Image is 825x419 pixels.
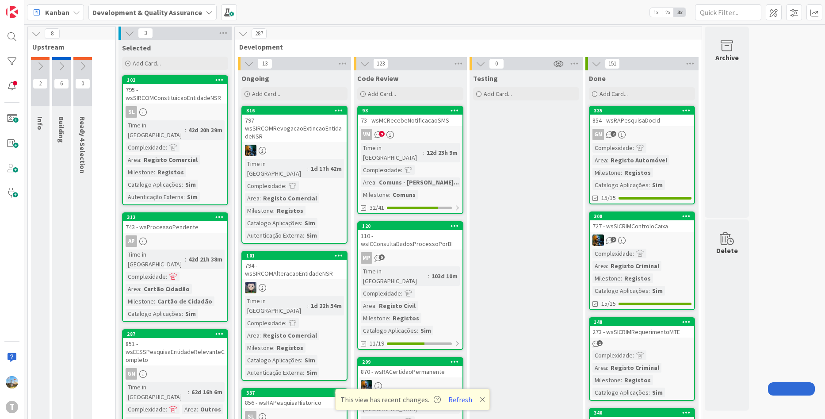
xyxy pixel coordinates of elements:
[33,78,48,89] span: 2
[358,129,462,140] div: VM
[302,355,317,365] div: Sim
[182,180,183,189] span: :
[246,253,347,259] div: 101
[245,368,303,377] div: Autenticação Externa
[126,382,188,402] div: Time in [GEOGRAPHIC_DATA]
[185,192,200,202] div: Sim
[590,212,694,220] div: 308
[127,331,227,337] div: 287
[361,165,401,175] div: Complexidade
[54,78,69,89] span: 6
[257,58,272,69] span: 13
[45,7,69,18] span: Kanban
[166,272,167,281] span: :
[241,74,269,83] span: Ongoing
[590,220,694,232] div: 727 - wsSICRIMControloCaixa
[188,387,189,397] span: :
[6,401,18,413] div: T
[138,28,153,38] span: 3
[608,261,661,271] div: Registo Criminal
[361,129,372,140] div: VM
[361,326,417,335] div: Catalogo Aplicações
[611,131,616,137] span: 2
[592,350,633,360] div: Complexidade
[423,148,424,158] span: :
[242,252,347,279] div: 101794 - wsSIRCOMAlteracaoEntidadeNSR
[361,252,372,264] div: MP
[126,142,166,152] div: Complexidade
[123,330,227,365] div: 287851 - wsEESSPesquisaEntidadeRelevanteCompleto
[185,125,186,135] span: :
[358,366,462,377] div: 870 - wsRACertidaoPermanente
[154,296,155,306] span: :
[358,252,462,264] div: MP
[275,343,306,353] div: Registos
[307,301,309,311] span: :
[242,389,347,408] div: 337856 - wsRAPesquisaHistorico
[358,107,462,115] div: 93
[361,380,372,392] img: JC
[140,284,141,294] span: :
[590,115,694,126] div: 854 - wsRAPesquisaDocId
[302,218,317,228] div: Sim
[126,404,166,414] div: Complexidade
[123,235,227,247] div: AP
[695,4,761,20] input: Quick Filter...
[126,296,154,306] div: Milestone
[607,155,608,165] span: :
[133,59,161,67] span: Add Card...
[633,143,634,153] span: :
[621,168,622,177] span: :
[390,313,421,323] div: Registos
[127,77,227,83] div: 102
[649,180,650,190] span: :
[301,218,302,228] span: :
[126,106,137,118] div: SL
[303,231,304,240] span: :
[358,115,462,126] div: 73 - wsMCRecebeNotificacaoSMS
[361,190,389,200] div: Milestone
[126,309,182,319] div: Catalogo Aplicações
[245,231,303,240] div: Autenticação Externa
[417,326,418,335] span: :
[597,340,603,346] span: 1
[358,358,462,377] div: 209870 - wsRACertidaoPermanente
[594,108,694,114] div: 335
[123,76,227,104] div: 102795 - wsSIRCOMConstituicaoEntidadeNSR
[57,116,66,143] span: Building
[245,181,285,191] div: Complexidade
[122,43,151,52] span: Selected
[611,237,616,242] span: 2
[123,84,227,104] div: 795 - wsSIRCOMConstituicaoEntidadeNSR
[357,74,398,83] span: Code Review
[592,143,633,153] div: Complexidade
[245,318,285,328] div: Complexidade
[621,375,622,385] span: :
[273,343,275,353] span: :
[126,272,166,281] div: Complexidade
[592,363,607,373] div: Area
[123,213,227,233] div: 312743 - wsProcessoPendente
[6,376,18,388] img: DG
[301,355,302,365] span: :
[592,155,607,165] div: Area
[126,284,140,294] div: Area
[608,363,661,373] div: Registo Criminal
[260,193,261,203] span: :
[126,167,154,177] div: Milestone
[242,115,347,142] div: 797 - wsSIRCOMRevogacaoExtincaoEntidadeNSR
[590,326,694,338] div: 273 - wsSICRIMRequerimentoMTE
[92,8,202,17] b: Development & Quality Assurance
[245,343,273,353] div: Milestone
[373,58,388,69] span: 123
[126,235,137,247] div: AP
[242,282,347,293] div: LS
[78,116,87,173] span: Ready 4 Selection
[622,168,653,177] div: Registos
[126,120,185,140] div: Time in [GEOGRAPHIC_DATA]
[155,296,214,306] div: Cartão de Cidadão
[590,129,694,140] div: GN
[261,193,319,203] div: Registo Comercial
[592,286,649,296] div: Catalogo Aplicações
[662,8,674,17] span: 2x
